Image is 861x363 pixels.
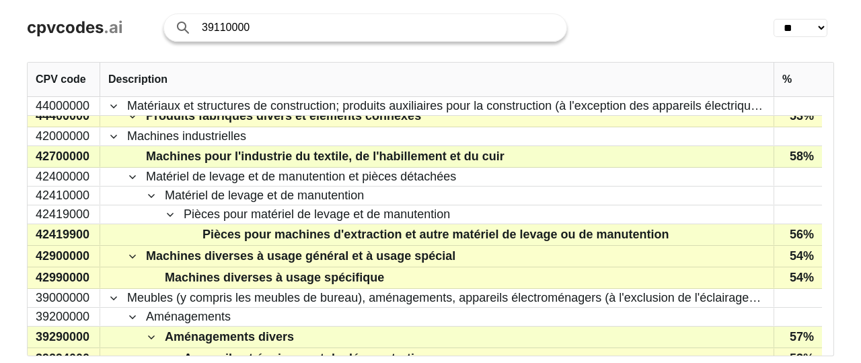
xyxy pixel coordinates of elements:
[774,327,822,348] div: 57%
[28,224,100,245] div: 42419900
[774,224,822,245] div: 56%
[28,97,100,115] div: 44000000
[774,106,822,127] div: 53%
[108,73,167,86] span: Description
[28,308,100,326] div: 39200000
[27,18,104,37] span: cpvcodes
[28,267,100,288] div: 42990000
[127,128,246,145] span: Machines industrielles
[36,73,86,86] span: CPV code
[27,18,123,38] a: cpvcodes.ai
[28,146,100,167] div: 42700000
[774,267,822,288] div: 54%
[146,246,455,266] span: Machines diverses à usage général et à usage spécial
[165,187,364,204] span: Matériel de levage et de manutention
[146,106,421,126] span: Produits fabriqués divers et éléments connexes
[782,73,792,86] span: %
[28,205,100,224] div: 42419000
[28,187,100,205] div: 42410000
[28,327,100,348] div: 39290000
[28,106,100,127] div: 44400000
[127,98,764,114] span: Matériaux et structures de construction; produits auxiliaires pour la construction (à l'exception...
[28,168,100,186] div: 42400000
[202,14,553,41] input: Search products or services...
[184,206,450,223] span: Pièces pour matériel de levage et de manutention
[202,225,669,244] span: Pièces pour machines d'extraction et autre matériel de levage ou de manutention
[127,290,764,306] span: Meubles (y compris les meubles de bureau), aménagements, appareils électroménagers (à l'exclusion...
[28,289,100,307] div: 39000000
[165,268,384,288] span: Machines diverses à usage spécifique
[146,147,504,166] span: Machines pour l'industrie du textile, de l'habillement et du cuir
[28,127,100,145] div: 42000000
[774,246,822,267] div: 54%
[104,18,123,37] span: .ai
[146,308,231,325] span: Aménagements
[146,168,456,185] span: Matériel de levage et de manutention et pièces détachées
[774,146,822,167] div: 58%
[165,327,294,347] span: Aménagements divers
[28,246,100,267] div: 42900000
